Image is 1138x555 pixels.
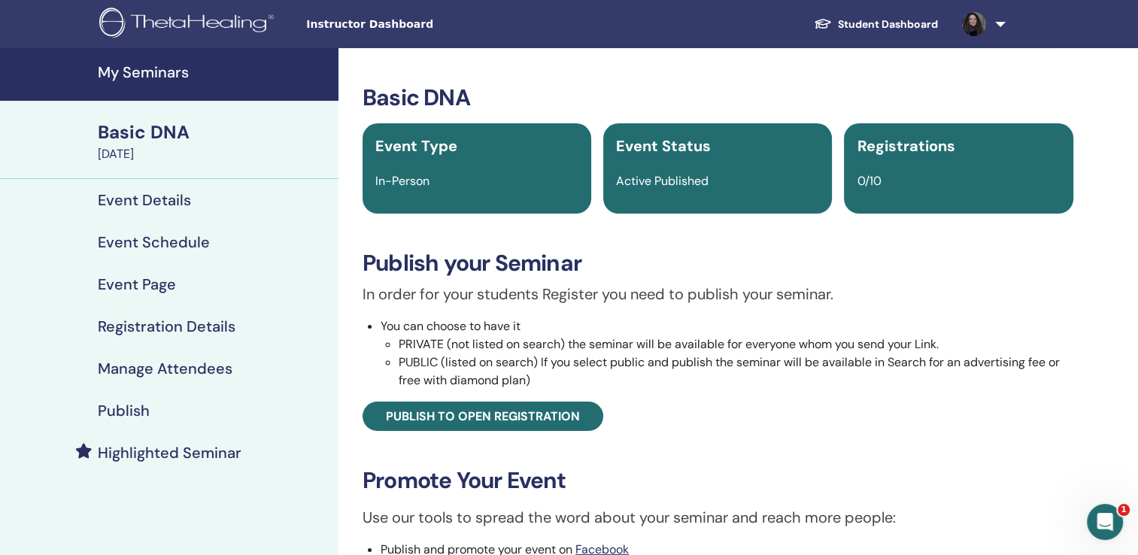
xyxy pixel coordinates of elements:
[386,408,580,424] span: Publish to open registration
[363,506,1073,529] p: Use our tools to spread the word about your seminar and reach more people:
[616,173,709,189] span: Active Published
[375,173,429,189] span: In-Person
[98,275,176,293] h4: Event Page
[98,444,241,462] h4: Highlighted Seminar
[363,250,1073,277] h3: Publish your Seminar
[381,317,1073,390] li: You can choose to have it
[399,335,1073,353] li: PRIVATE (not listed on search) the seminar will be available for everyone whom you send your Link.
[98,120,329,145] div: Basic DNA
[98,63,329,81] h4: My Seminars
[363,467,1073,494] h3: Promote Your Event
[814,17,832,30] img: graduation-cap-white.svg
[857,136,954,156] span: Registrations
[306,17,532,32] span: Instructor Dashboard
[802,11,950,38] a: Student Dashboard
[363,402,603,431] a: Publish to open registration
[89,120,338,163] a: Basic DNA[DATE]
[99,8,279,41] img: logo.png
[363,84,1073,111] h3: Basic DNA
[98,402,150,420] h4: Publish
[399,353,1073,390] li: PUBLIC (listed on search) If you select public and publish the seminar will be available in Searc...
[1118,504,1130,516] span: 1
[857,173,881,189] span: 0/10
[375,136,457,156] span: Event Type
[962,12,986,36] img: default.jpg
[98,145,329,163] div: [DATE]
[616,136,711,156] span: Event Status
[1087,504,1123,540] iframe: Intercom live chat
[363,283,1073,305] p: In order for your students Register you need to publish your seminar.
[98,317,235,335] h4: Registration Details
[98,359,232,378] h4: Manage Attendees
[98,191,191,209] h4: Event Details
[98,233,210,251] h4: Event Schedule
